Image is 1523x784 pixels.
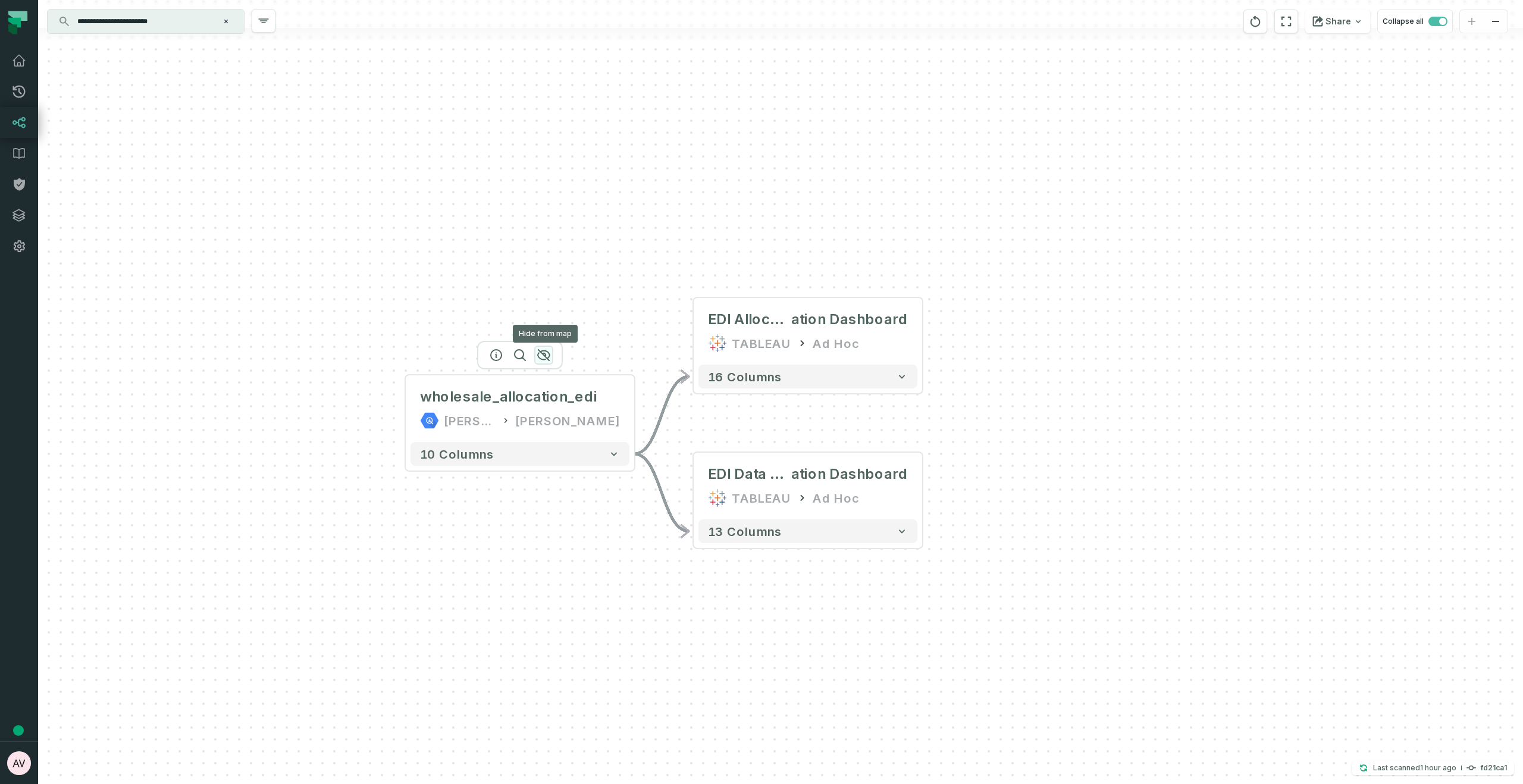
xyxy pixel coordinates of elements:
button: Clear search query [220,15,232,27]
span: ation Dashboard [791,465,908,484]
relative-time: Aug 19, 2025, 9:01 AM EDT [1420,763,1456,772]
div: Tooltip anchor [13,725,24,736]
button: zoom out [1484,10,1508,33]
div: Ad Hoc [813,488,859,507]
div: EDI Allocation Dashboard @ Distributor Allocation Dashboard [708,310,908,329]
div: TABLEAU [732,334,791,353]
span: EDI Data @ Distributor Alloc [708,465,791,484]
div: juul-sandbox [444,411,496,430]
button: Collapse all [1377,10,1453,33]
p: Last scanned [1373,762,1456,774]
span: 10 columns [420,447,494,461]
g: Edge from d66c1044e9cdcf383d44e025b91d7a6f to f723eeaa99d41d382732ab77055800fa [634,454,689,531]
span: EDI Allocation Dashboard @ Distributor Alloc [708,310,791,329]
span: ation Dashboard [791,310,908,329]
div: TABLEAU [732,488,791,507]
div: wholesale_allocation_edi [420,387,597,406]
span: 16 columns [708,369,782,384]
div: EDI Data @ Distributor Allocation Dashboard [708,465,908,484]
span: 13 columns [708,524,782,538]
div: Ad Hoc [813,334,859,353]
button: Last scanned[DATE] 9:01:31 AMfd21ca1 [1352,761,1514,775]
h4: fd21ca1 [1481,764,1507,772]
img: avatar of Abhiraj Vinnakota [7,751,31,775]
button: Share [1305,10,1370,33]
div: Hide from map [513,325,578,343]
g: Edge from d66c1044e9cdcf383d44e025b91d7a6f to 85ba5e7cf778544f7f53b1bf1cdfc407 [634,377,689,454]
div: spencer [515,411,620,430]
